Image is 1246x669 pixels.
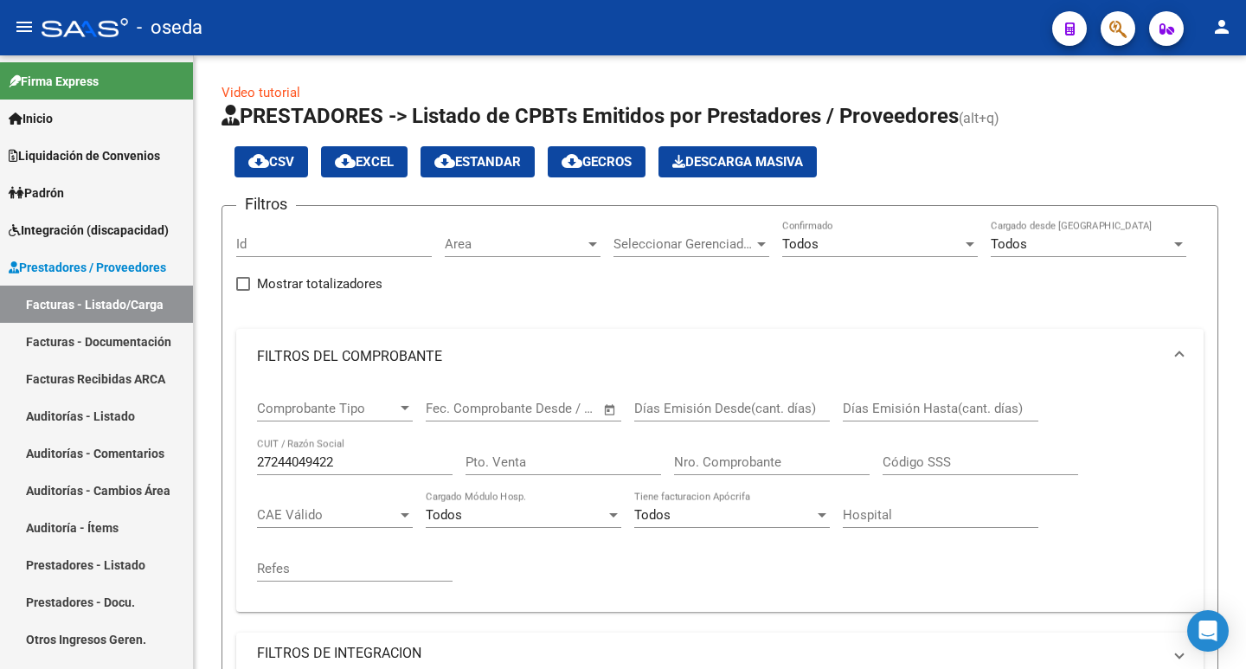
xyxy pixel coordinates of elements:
[234,146,308,177] button: CSV
[9,183,64,203] span: Padrón
[9,258,166,277] span: Prestadores / Proveedores
[1211,16,1232,37] mat-icon: person
[634,507,671,523] span: Todos
[782,236,819,252] span: Todos
[257,507,397,523] span: CAE Válido
[613,236,754,252] span: Seleccionar Gerenciador
[14,16,35,37] mat-icon: menu
[426,507,462,523] span: Todos
[991,236,1027,252] span: Todos
[257,401,397,416] span: Comprobante Tipo
[658,146,817,177] button: Descarga Masiva
[9,72,99,91] span: Firma Express
[236,192,296,216] h3: Filtros
[421,146,535,177] button: Estandar
[222,104,959,128] span: PRESTADORES -> Listado de CPBTs Emitidos por Prestadores / Proveedores
[548,146,645,177] button: Gecros
[257,273,382,294] span: Mostrar totalizadores
[9,109,53,128] span: Inicio
[236,329,1204,384] mat-expansion-panel-header: FILTROS DEL COMPROBANTE
[426,401,496,416] input: Fecha inicio
[434,151,455,171] mat-icon: cloud_download
[257,644,1162,663] mat-panel-title: FILTROS DE INTEGRACION
[236,384,1204,612] div: FILTROS DEL COMPROBANTE
[222,85,300,100] a: Video tutorial
[445,236,585,252] span: Area
[137,9,202,47] span: - oseda
[434,154,521,170] span: Estandar
[9,221,169,240] span: Integración (discapacidad)
[672,154,803,170] span: Descarga Masiva
[658,146,817,177] app-download-masive: Descarga masiva de comprobantes (adjuntos)
[248,151,269,171] mat-icon: cloud_download
[335,151,356,171] mat-icon: cloud_download
[248,154,294,170] span: CSV
[257,347,1162,366] mat-panel-title: FILTROS DEL COMPROBANTE
[959,110,999,126] span: (alt+q)
[1187,610,1229,652] div: Open Intercom Messenger
[335,154,394,170] span: EXCEL
[601,400,620,420] button: Open calendar
[562,151,582,171] mat-icon: cloud_download
[9,146,160,165] span: Liquidación de Convenios
[321,146,408,177] button: EXCEL
[562,154,632,170] span: Gecros
[511,401,595,416] input: Fecha fin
